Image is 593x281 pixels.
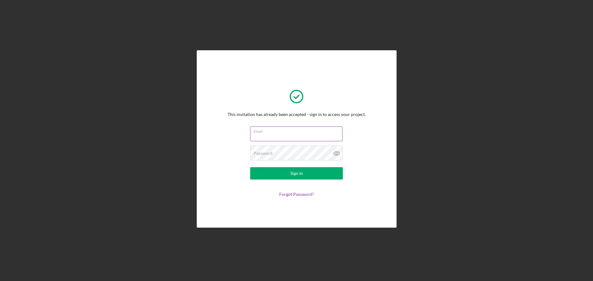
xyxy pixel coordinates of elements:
label: Email [254,127,343,134]
button: Sign In [250,167,343,180]
div: This invitation has already been accepted - sign in to access your project. [228,112,366,117]
a: Forgot Password? [279,192,314,197]
div: Sign In [290,167,303,180]
label: Password [254,151,272,156]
